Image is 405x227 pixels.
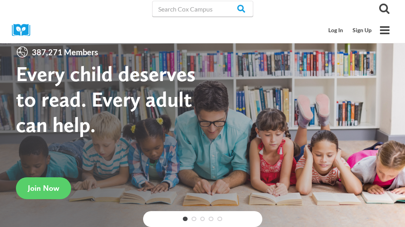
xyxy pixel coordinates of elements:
[192,217,196,221] a: 2
[324,23,376,38] nav: Secondary Mobile Navigation
[28,183,59,193] span: Join Now
[376,22,393,39] button: Open menu
[324,23,348,38] a: Log In
[209,217,213,221] a: 4
[200,217,205,221] a: 3
[348,23,376,38] a: Sign Up
[29,46,101,58] span: 387,271 Members
[217,217,222,221] a: 5
[16,177,71,199] a: Join Now
[12,24,36,36] img: Cox Campus
[183,217,188,221] a: 1
[152,1,253,17] input: Search Cox Campus
[16,61,196,137] strong: Every child deserves to read. Every adult can help.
